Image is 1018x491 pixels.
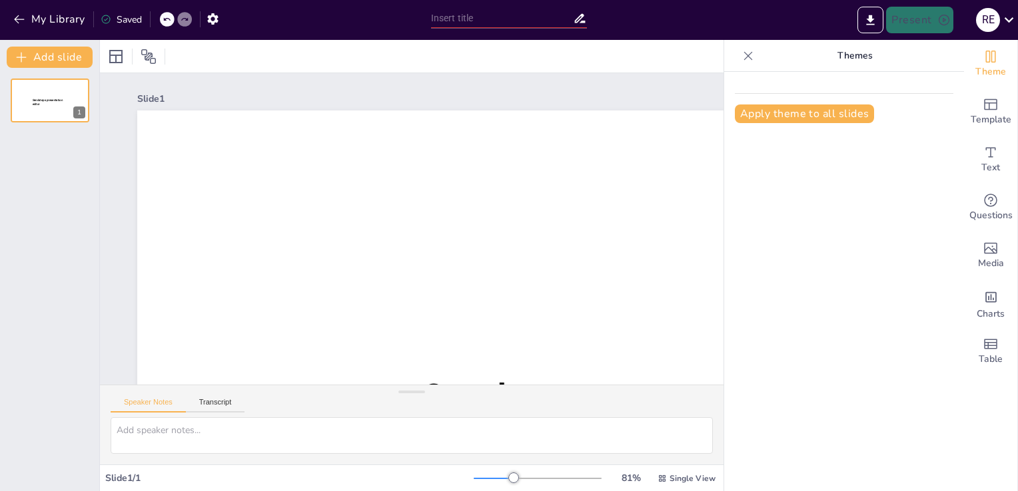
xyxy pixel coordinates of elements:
div: Sendsteps presentation editor1 [11,79,89,122]
input: Insert title [431,9,574,28]
span: Sendsteps presentation editor [33,98,63,106]
button: Transcript [186,398,245,412]
p: Themes [759,40,951,72]
div: Add charts and graphs [964,279,1017,327]
button: Apply theme to all slides [735,104,874,123]
div: Add a table [964,327,1017,375]
button: R E [976,7,1000,33]
div: Get real-time input from your audience [964,184,1017,232]
span: Template [971,112,1011,127]
button: Export to PowerPoint [857,7,883,33]
div: Add text boxes [964,136,1017,184]
span: Table [979,352,1003,367]
div: R E [976,8,1000,32]
span: Sendsteps presentation editor [422,376,819,472]
span: Charts [977,307,1005,321]
span: Questions [969,208,1013,223]
div: Layout [105,46,127,67]
button: Add slide [7,47,93,68]
div: Slide 1 / 1 [105,472,474,484]
span: Theme [975,65,1006,79]
span: Single View [670,473,716,484]
div: Change the overall theme [964,40,1017,88]
span: Position [141,49,157,65]
div: Saved [101,13,142,26]
div: 81 % [615,472,647,484]
button: Present [886,7,953,33]
span: Media [978,256,1004,271]
span: Text [981,160,1000,175]
div: 1 [73,106,85,118]
button: Speaker Notes [111,398,186,412]
div: Add images, graphics, shapes or video [964,232,1017,279]
div: Add ready made slides [964,88,1017,136]
button: My Library [10,9,91,30]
